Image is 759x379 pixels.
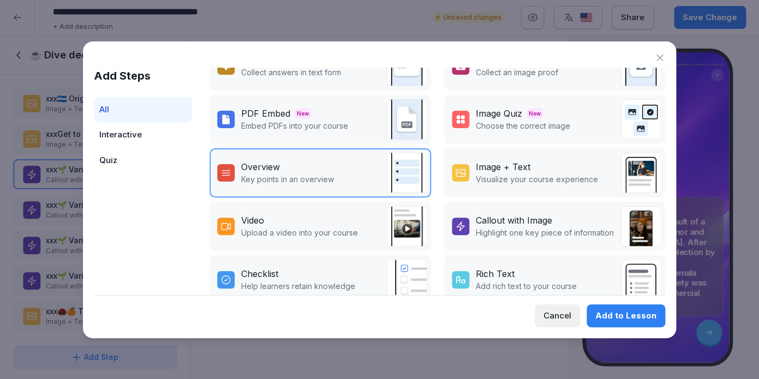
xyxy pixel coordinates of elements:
[476,160,530,173] div: Image + Text
[241,214,264,227] div: Video
[241,67,341,78] p: Collect answers in text form
[476,173,598,185] p: Visualize your course experience
[543,310,571,322] div: Cancel
[476,107,522,120] div: Image Quiz
[587,304,665,327] button: Add to Lesson
[386,153,427,193] img: overview.svg
[476,214,552,227] div: Callout with Image
[241,227,358,238] p: Upload a video into your course
[527,109,543,119] span: New
[386,260,427,300] img: checklist.svg
[241,107,290,120] div: PDF Embed
[620,206,661,246] img: callout.png
[241,173,334,185] p: Key points in an overview
[241,160,280,173] div: Overview
[94,148,192,173] div: Quiz
[620,260,661,300] img: richtext.svg
[476,67,558,78] p: Collect an image proof
[241,267,278,280] div: Checklist
[241,280,355,292] p: Help learners retain knowledge
[94,122,192,148] div: Interactive
[476,280,577,292] p: Add rich text to your course
[620,99,661,140] img: image_quiz.svg
[94,68,192,84] h1: Add Steps
[476,227,614,238] p: Highlight one key piece of information
[386,99,427,140] img: pdf_embed.svg
[620,153,661,193] img: text_image.png
[386,206,427,246] img: video.png
[295,109,311,119] span: New
[595,310,656,322] div: Add to Lesson
[476,120,570,131] p: Choose the correct image
[241,120,348,131] p: Embed PDFs into your course
[94,97,192,123] div: All
[535,304,580,327] button: Cancel
[476,267,515,280] div: Rich Text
